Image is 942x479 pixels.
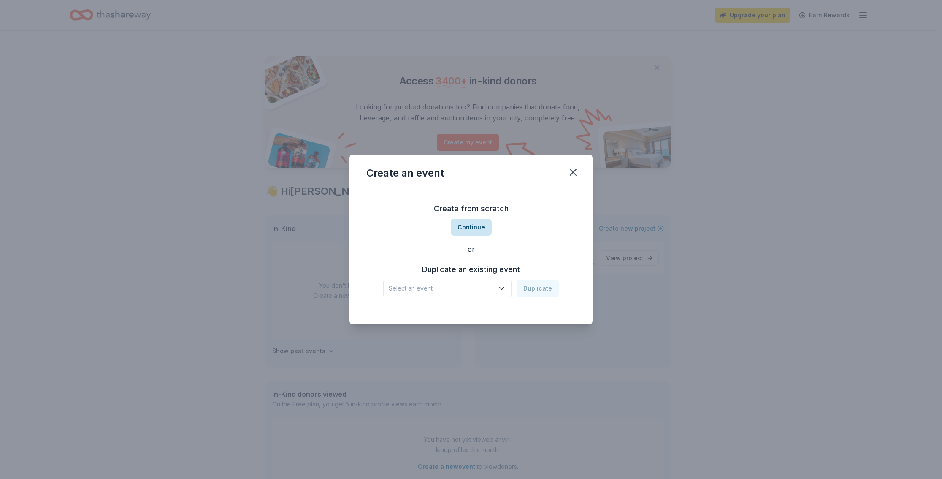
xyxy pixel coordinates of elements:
div: or [366,244,576,254]
span: Select an event [389,283,494,294]
button: Continue [451,219,492,236]
h3: Create from scratch [366,202,576,215]
div: Create an event [366,166,444,180]
button: Select an event [383,280,512,297]
h3: Duplicate an existing event [383,263,559,276]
